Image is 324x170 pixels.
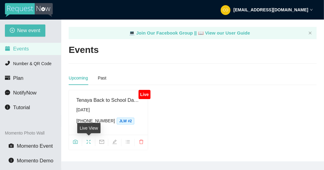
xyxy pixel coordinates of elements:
[198,30,250,35] a: laptop View our User Guide
[5,105,10,110] span: info-circle
[69,44,99,56] h2: Events
[5,46,10,51] span: calendar
[69,139,82,146] span: camera
[135,139,148,146] span: delete
[95,139,108,146] span: mail
[13,46,29,52] span: Events
[129,30,135,35] span: laptop
[9,143,14,148] span: camera
[5,61,10,66] span: phone
[69,75,88,81] div: Upcoming
[13,90,36,96] span: NotifyNow
[82,139,95,146] span: fullscreen
[10,28,15,34] span: plus-circle
[13,61,51,66] span: Number & QR Code
[5,90,10,95] span: message
[108,139,121,146] span: edit
[13,105,30,110] span: Tutorial
[17,158,53,164] span: Momento Demo
[76,96,140,104] div: Tenaya Back to School Dance
[17,27,40,34] span: New event
[17,143,53,149] span: Momento Event
[117,118,134,124] span: JLW #2
[76,106,140,113] div: [DATE]
[76,117,140,124] div: [PHONE_NUMBER]
[5,75,10,80] span: credit-card
[121,139,134,146] span: bars
[129,30,198,35] a: laptop Join Our Facebook Group ||
[9,158,14,163] span: info-circle
[5,24,45,37] button: plus-circleNew event
[98,75,106,81] div: Past
[13,75,24,81] span: Plan
[139,90,151,99] div: Live
[198,30,204,35] span: laptop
